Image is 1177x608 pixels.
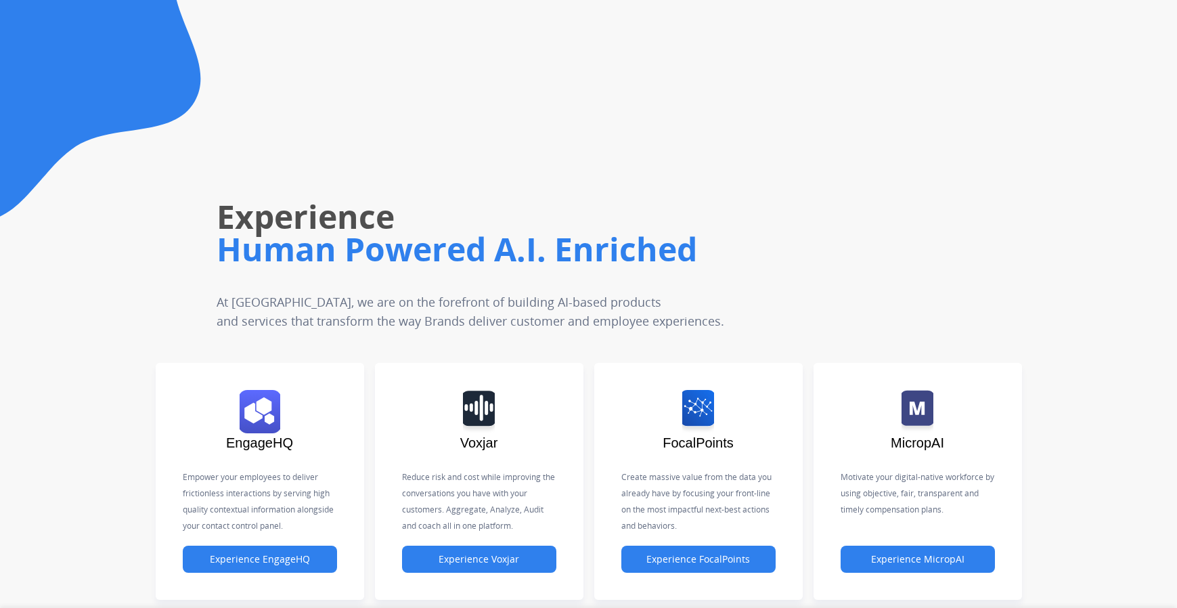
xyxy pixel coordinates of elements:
[226,435,293,450] span: EngageHQ
[891,435,944,450] span: MicropAI
[183,554,337,565] a: Experience EngageHQ
[402,546,556,573] button: Experience Voxjar
[463,390,495,433] img: logo
[217,292,749,330] p: At [GEOGRAPHIC_DATA], we are on the forefront of building AI-based products and services that tra...
[183,546,337,573] button: Experience EngageHQ
[841,469,995,518] p: Motivate your digital-native workforce by using objective, fair, transparent and timely compensat...
[460,435,498,450] span: Voxjar
[217,227,835,271] h1: Human Powered A.I. Enriched
[402,554,556,565] a: Experience Voxjar
[240,390,280,433] img: logo
[621,469,776,534] p: Create massive value from the data you already have by focusing your front-line on the most impac...
[183,469,337,534] p: Empower your employees to deliver frictionless interactions by serving high quality contextual in...
[902,390,933,433] img: logo
[621,546,776,573] button: Experience FocalPoints
[621,554,776,565] a: Experience FocalPoints
[841,546,995,573] button: Experience MicropAI
[663,435,734,450] span: FocalPoints
[217,195,835,238] h1: Experience
[682,390,714,433] img: logo
[841,554,995,565] a: Experience MicropAI
[402,469,556,534] p: Reduce risk and cost while improving the conversations you have with your customers. Aggregate, A...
